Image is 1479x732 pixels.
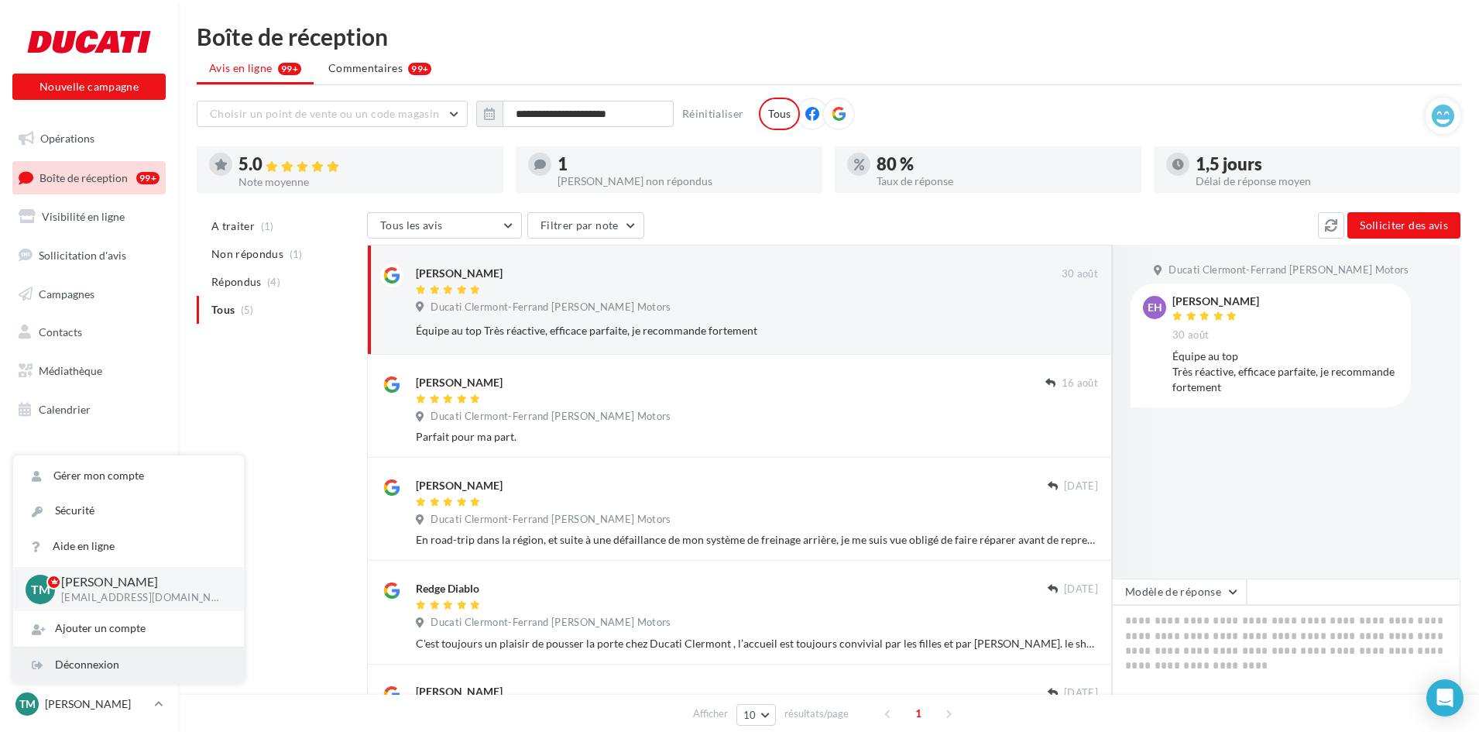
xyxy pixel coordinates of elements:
[39,325,82,339] span: Contacts
[527,212,644,239] button: Filtrer par note
[1064,479,1098,493] span: [DATE]
[558,156,810,173] div: 1
[197,101,468,127] button: Choisir un point de vente ou un code magasin
[693,706,728,721] span: Afficher
[261,220,274,232] span: (1)
[1148,300,1162,315] span: eh
[9,316,169,349] a: Contacts
[1172,296,1259,307] div: [PERSON_NAME]
[13,459,244,493] a: Gérer mon compte
[238,177,491,187] div: Note moyenne
[39,287,94,300] span: Campagnes
[1062,267,1098,281] span: 30 août
[1112,579,1247,605] button: Modèle de réponse
[42,210,125,223] span: Visibilité en ligne
[380,218,443,232] span: Tous les avis
[367,212,522,239] button: Tous les avis
[9,122,169,155] a: Opérations
[416,429,1098,445] div: Parfait pour ma part.
[61,573,219,591] p: [PERSON_NAME]
[238,156,491,174] div: 5.0
[877,176,1129,187] div: Taux de réponse
[1062,376,1098,390] span: 16 août
[431,301,671,314] span: Ducati Clermont-Ferrand [PERSON_NAME] Motors
[39,403,91,416] span: Calendrier
[45,696,148,712] p: [PERSON_NAME]
[431,513,671,527] span: Ducati Clermont-Ferrand [PERSON_NAME] Motors
[416,636,1098,651] div: C'est toujours un plaisir de pousser la porte chez Ducati Clermont , l’accueil est toujours convi...
[408,63,431,75] div: 99+
[328,60,403,76] span: Commentaires
[211,246,283,262] span: Non répondus
[9,393,169,426] a: Calendrier
[1168,263,1409,277] span: Ducati Clermont-Ferrand [PERSON_NAME] Motors
[784,706,849,721] span: résultats/page
[12,74,166,100] button: Nouvelle campagne
[13,493,244,528] a: Sécurité
[416,684,503,699] div: [PERSON_NAME]
[210,107,439,120] span: Choisir un point de vente ou un code magasin
[12,689,166,719] a: TM [PERSON_NAME]
[906,701,931,726] span: 1
[13,611,244,646] div: Ajouter un compte
[416,581,479,596] div: Redge Diablo
[211,218,255,234] span: A traiter
[431,616,671,630] span: Ducati Clermont-Ferrand [PERSON_NAME] Motors
[759,98,800,130] div: Tous
[40,132,94,145] span: Opérations
[1172,328,1209,342] span: 30 août
[39,249,126,262] span: Sollicitation d'avis
[743,709,757,721] span: 10
[1426,679,1464,717] div: Open Intercom Messenger
[1196,176,1448,187] div: Délai de réponse moyen
[267,276,280,288] span: (4)
[676,105,750,123] button: Réinitialiser
[1064,583,1098,596] span: [DATE]
[416,478,503,493] div: [PERSON_NAME]
[136,172,160,184] div: 99+
[558,176,810,187] div: [PERSON_NAME] non répondus
[416,375,503,390] div: [PERSON_NAME]
[877,156,1129,173] div: 80 %
[9,201,169,233] a: Visibilité en ligne
[1196,156,1448,173] div: 1,5 jours
[9,278,169,311] a: Campagnes
[416,323,997,339] div: Équipe au top Très réactive, efficace parfaite, je recommande fortement
[39,364,102,377] span: Médiathèque
[1064,686,1098,700] span: [DATE]
[290,248,303,260] span: (1)
[197,25,1460,48] div: Boîte de réception
[416,532,1098,548] div: En road-trip dans la région, et suite à une défaillance de mon système de freinage arrière, je me...
[431,410,671,424] span: Ducati Clermont-Ferrand [PERSON_NAME] Motors
[416,266,503,281] div: [PERSON_NAME]
[1347,212,1460,239] button: Solliciter des avis
[9,161,169,194] a: Boîte de réception99+
[39,170,128,184] span: Boîte de réception
[19,696,36,712] span: TM
[13,648,244,682] div: Déconnexion
[9,239,169,272] a: Sollicitation d'avis
[13,529,244,564] a: Aide en ligne
[9,355,169,387] a: Médiathèque
[211,274,262,290] span: Répondus
[61,591,219,605] p: [EMAIL_ADDRESS][DOMAIN_NAME]
[736,704,776,726] button: 10
[1172,349,1398,395] div: Équipe au top Très réactive, efficace parfaite, je recommande fortement
[31,580,50,598] span: TM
